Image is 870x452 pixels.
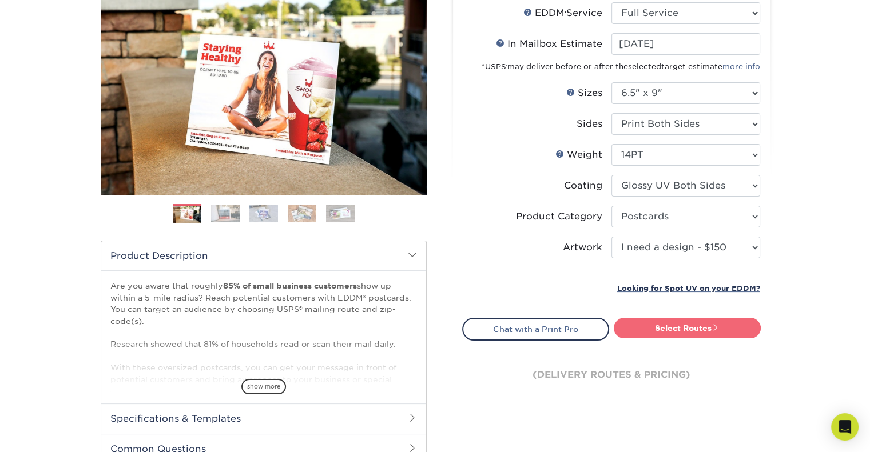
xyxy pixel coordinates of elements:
div: Open Intercom Messenger [831,413,859,441]
div: In Mailbox Estimate [496,37,602,51]
div: (delivery routes & pricing) [462,341,761,409]
div: Coating [564,179,602,193]
img: EDDM 04 [288,205,316,222]
a: Chat with a Print Pro [462,318,609,341]
img: EDDM 01 [173,205,201,224]
span: selected [628,62,661,71]
small: Looking for Spot UV on your EDDM? [617,284,760,293]
a: Select Routes [614,318,761,338]
div: Sizes [566,86,602,100]
a: Looking for Spot UV on your EDDM? [617,282,760,293]
input: Select Date [611,33,760,55]
div: Artwork [563,241,602,254]
img: EDDM 02 [211,205,240,222]
a: more info [722,62,760,71]
small: *USPS may deliver before or after the target estimate [482,62,760,71]
div: Weight [555,148,602,162]
img: EDDM 03 [249,205,278,222]
div: EDDM Service [523,6,602,20]
span: show more [241,379,286,394]
strong: 85% of small business customers [223,281,357,290]
h2: Product Description [101,241,426,270]
h2: Specifications & Templates [101,403,426,433]
img: EDDM 05 [326,205,355,222]
div: Sides [577,117,602,131]
sup: ® [565,10,566,15]
sup: ® [506,65,507,68]
div: Product Category [516,210,602,223]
